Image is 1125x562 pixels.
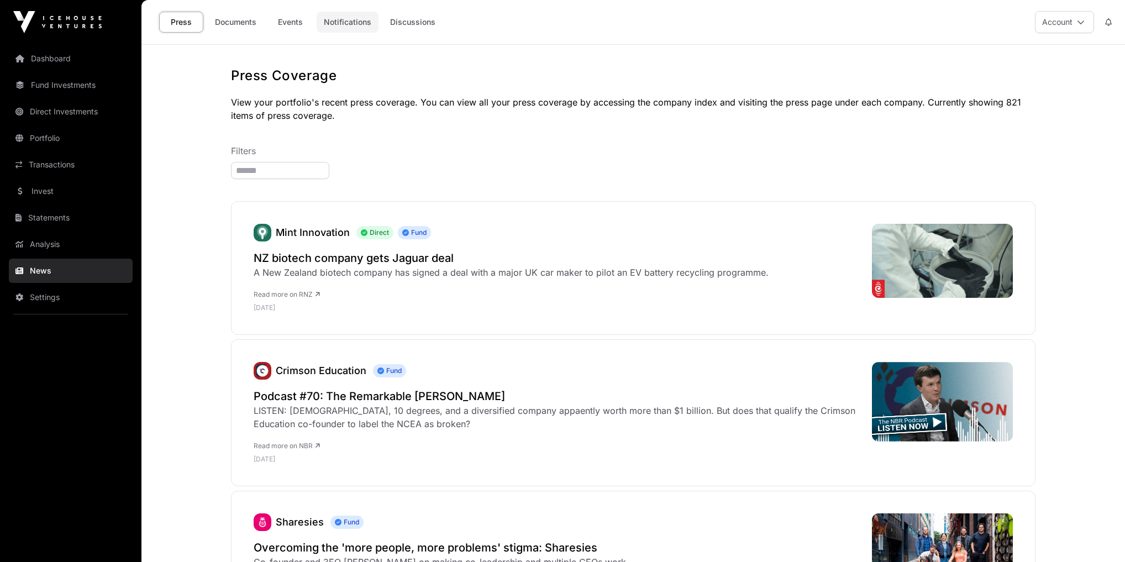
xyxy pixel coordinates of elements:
[254,513,271,531] a: Sharesies
[9,259,133,283] a: News
[254,250,769,266] a: NZ biotech company gets Jaguar deal
[9,73,133,97] a: Fund Investments
[268,12,312,33] a: Events
[231,67,1035,85] h1: Press Coverage
[9,232,133,256] a: Analysis
[356,226,393,239] span: Direct
[1035,11,1094,33] button: Account
[254,290,320,298] a: Read more on RNZ
[231,96,1035,122] p: View your portfolio's recent press coverage. You can view all your press coverage by accessing th...
[872,224,1013,298] img: 4K2DXWV_687835b9ce478d6e7495c317_Mint_2_jpg.png
[276,365,366,376] a: Crimson Education
[13,11,102,33] img: Icehouse Ventures Logo
[330,516,364,529] span: Fund
[254,455,861,464] p: [DATE]
[159,12,203,33] a: Press
[254,513,271,531] img: sharesies_logo.jpeg
[254,224,271,241] a: Mint Innovation
[254,362,271,380] img: unnamed.jpg
[383,12,443,33] a: Discussions
[254,442,320,450] a: Read more on NBR
[9,179,133,203] a: Invest
[9,206,133,230] a: Statements
[254,266,769,279] div: A New Zealand biotech company has signed a deal with a major UK car maker to pilot an EV battery ...
[208,12,264,33] a: Documents
[9,153,133,177] a: Transactions
[254,303,769,312] p: [DATE]
[373,364,406,377] span: Fund
[276,516,324,528] a: Sharesies
[254,540,629,555] a: Overcoming the 'more people, more problems' stigma: Sharesies
[9,46,133,71] a: Dashboard
[231,144,1035,157] p: Filters
[9,285,133,309] a: Settings
[9,126,133,150] a: Portfolio
[9,99,133,124] a: Direct Investments
[317,12,378,33] a: Notifications
[254,388,861,404] a: Podcast #70: The Remarkable [PERSON_NAME]
[1070,509,1125,562] iframe: Chat Widget
[254,362,271,380] a: Crimson Education
[398,226,431,239] span: Fund
[254,404,861,430] div: LISTEN: [DEMOGRAPHIC_DATA], 10 degrees, and a diversified company appaently worth more than $1 bi...
[872,362,1013,442] img: NBRP-Episode-70-Jamie-Beaton-LEAD-GIF.gif
[254,224,271,241] img: Mint.svg
[276,227,350,238] a: Mint Innovation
